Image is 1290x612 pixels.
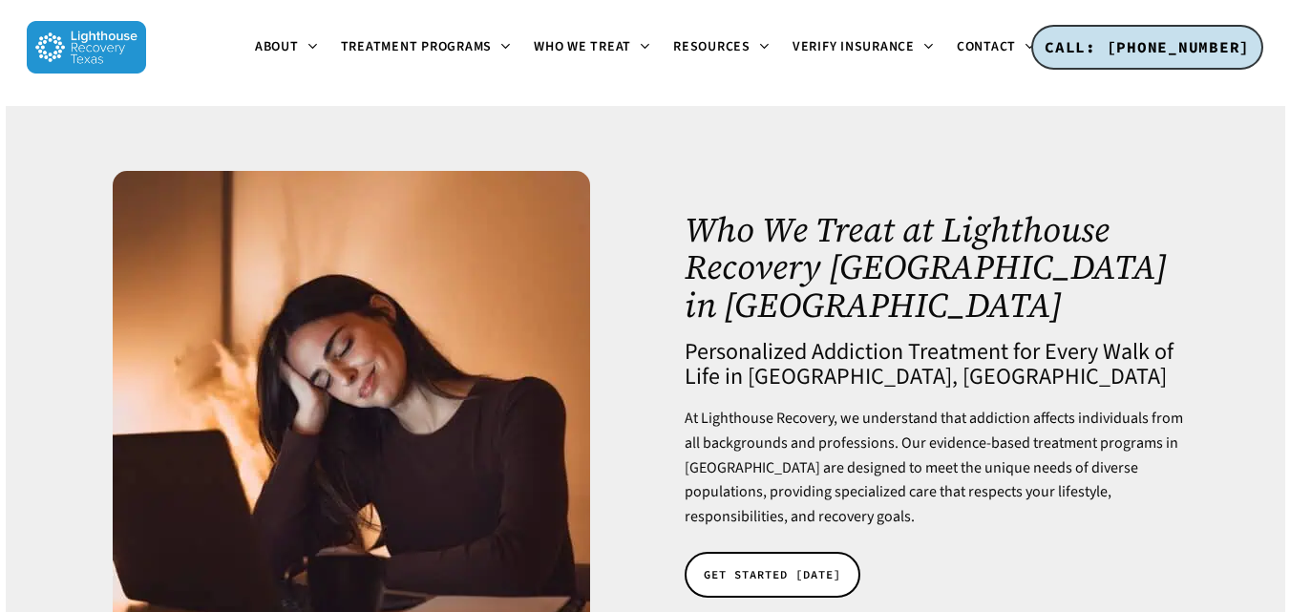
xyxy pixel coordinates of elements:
span: Who We Treat [534,37,631,56]
a: CALL: [PHONE_NUMBER] [1031,25,1263,71]
a: Verify Insurance [781,40,945,55]
a: GET STARTED [DATE] [685,552,860,598]
span: At Lighthouse Recovery, we understand that addiction affects individuals from all backgrounds and... [685,408,1183,526]
span: About [255,37,299,56]
a: Contact [945,40,1047,55]
a: Treatment Programs [329,40,523,55]
span: Treatment Programs [341,37,493,56]
span: Resources [673,37,751,56]
h1: Who We Treat at Lighthouse Recovery [GEOGRAPHIC_DATA] in [GEOGRAPHIC_DATA] [685,211,1193,325]
h4: Personalized Addiction Treatment for Every Walk of Life in [GEOGRAPHIC_DATA], [GEOGRAPHIC_DATA] [685,340,1193,390]
img: Lighthouse Recovery Texas [27,21,146,74]
span: GET STARTED [DATE] [704,565,841,584]
a: About [243,40,329,55]
a: Who We Treat [522,40,662,55]
span: Contact [957,37,1016,56]
span: CALL: [PHONE_NUMBER] [1045,37,1250,56]
span: Verify Insurance [793,37,915,56]
a: Resources [662,40,781,55]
